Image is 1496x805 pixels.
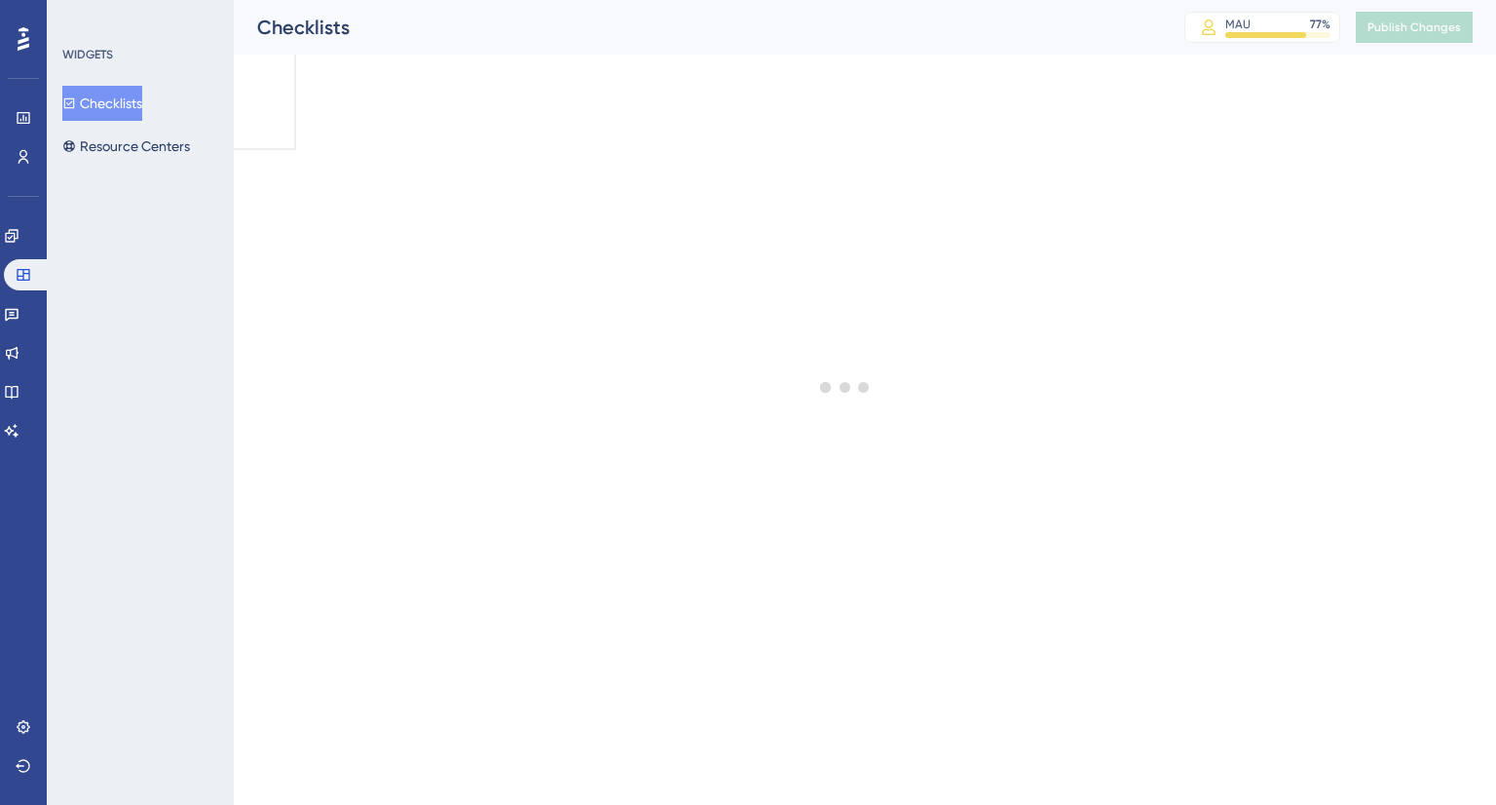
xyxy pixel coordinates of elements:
div: WIDGETS [62,47,113,62]
button: Checklists [62,86,142,121]
span: Publish Changes [1367,19,1461,35]
div: Checklists [257,14,1136,41]
button: Resource Centers [62,129,190,164]
button: Publish Changes [1356,12,1473,43]
div: MAU [1225,17,1251,32]
div: 77 % [1310,17,1330,32]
